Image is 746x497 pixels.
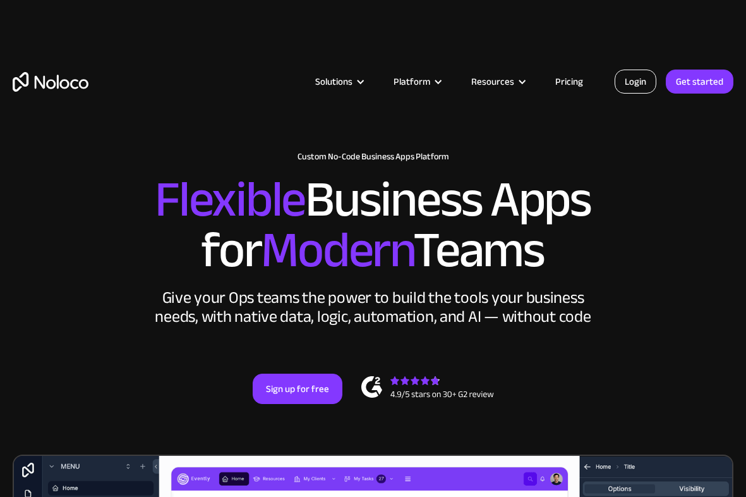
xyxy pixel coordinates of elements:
[315,73,352,90] div: Solutions
[13,72,88,92] a: home
[152,288,594,326] div: Give your Ops teams the power to build the tools your business needs, with native data, logic, au...
[394,73,430,90] div: Platform
[13,152,733,162] h1: Custom No-Code Business Apps Platform
[13,175,733,276] h2: Business Apps for Teams
[455,73,539,90] div: Resources
[539,73,599,90] a: Pricing
[615,70,656,94] a: Login
[299,73,378,90] div: Solutions
[471,73,514,90] div: Resources
[261,203,413,297] span: Modern
[666,70,733,94] a: Get started
[253,374,342,404] a: Sign up for free
[155,152,305,247] span: Flexible
[378,73,455,90] div: Platform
